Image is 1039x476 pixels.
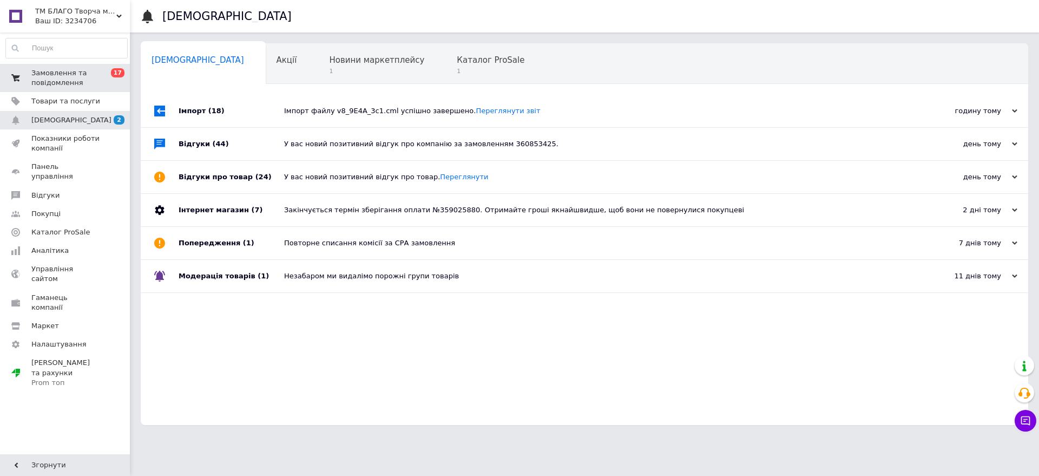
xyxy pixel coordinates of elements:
span: Показники роботи компанії [31,134,100,153]
span: 1 [329,67,424,75]
div: Імпорт файлу v8_9E4A_3c1.cml успішно завершено. [284,106,909,116]
span: Гаманець компанії [31,293,100,312]
span: [PERSON_NAME] та рахунки [31,358,100,388]
span: (44) [213,140,229,148]
h1: [DEMOGRAPHIC_DATA] [162,10,292,23]
div: Імпорт [179,95,284,127]
div: Повторне списання комісії за СРА замовлення [284,238,909,248]
span: Налаштування [31,340,87,349]
div: Відгуки [179,128,284,160]
span: Покупці [31,209,61,219]
span: Акції [277,55,297,65]
span: 2 [114,115,124,125]
div: 2 дні тому [909,205,1017,215]
span: 17 [111,68,124,77]
span: (18) [208,107,225,115]
span: Каталог ProSale [457,55,524,65]
button: Чат з покупцем [1015,410,1036,432]
div: Модерація товарів [179,260,284,292]
span: (1) [258,272,269,280]
div: 7 днів тому [909,238,1017,248]
div: день тому [909,139,1017,149]
div: Закінчується термін зберігання оплати №359025880. Отримайте гроші якнайшвидше, щоб вони не поверн... [284,205,909,215]
a: Переглянути [440,173,488,181]
span: Відгуки [31,191,60,200]
span: (24) [255,173,272,181]
div: Prom топ [31,378,100,388]
span: (1) [243,239,254,247]
span: [DEMOGRAPHIC_DATA] [31,115,111,125]
span: 1 [457,67,524,75]
input: Пошук [6,38,127,58]
div: Попередження [179,227,284,259]
div: У вас новий позитивний відгук про компанію за замовленням 360853425. [284,139,909,149]
span: Замовлення та повідомлення [31,68,100,88]
span: Управління сайтом [31,264,100,284]
div: 11 днів тому [909,271,1017,281]
span: Новини маркетплейсу [329,55,424,65]
span: Панель управління [31,162,100,181]
span: [DEMOGRAPHIC_DATA] [152,55,244,65]
a: Переглянути звіт [476,107,540,115]
span: ТМ БЛАГО Творча майстерня церковних виробів «Благо» [35,6,116,16]
div: Інтернет магазин [179,194,284,226]
span: Аналітика [31,246,69,256]
span: Маркет [31,321,59,331]
span: Товари та послуги [31,96,100,106]
div: день тому [909,172,1017,182]
div: годину тому [909,106,1017,116]
span: (7) [251,206,262,214]
div: Незабаром ми видалімо порожні групи товарів [284,271,909,281]
div: Відгуки про товар [179,161,284,193]
div: У вас новий позитивний відгук про товар. [284,172,909,182]
div: Ваш ID: 3234706 [35,16,130,26]
span: Каталог ProSale [31,227,90,237]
